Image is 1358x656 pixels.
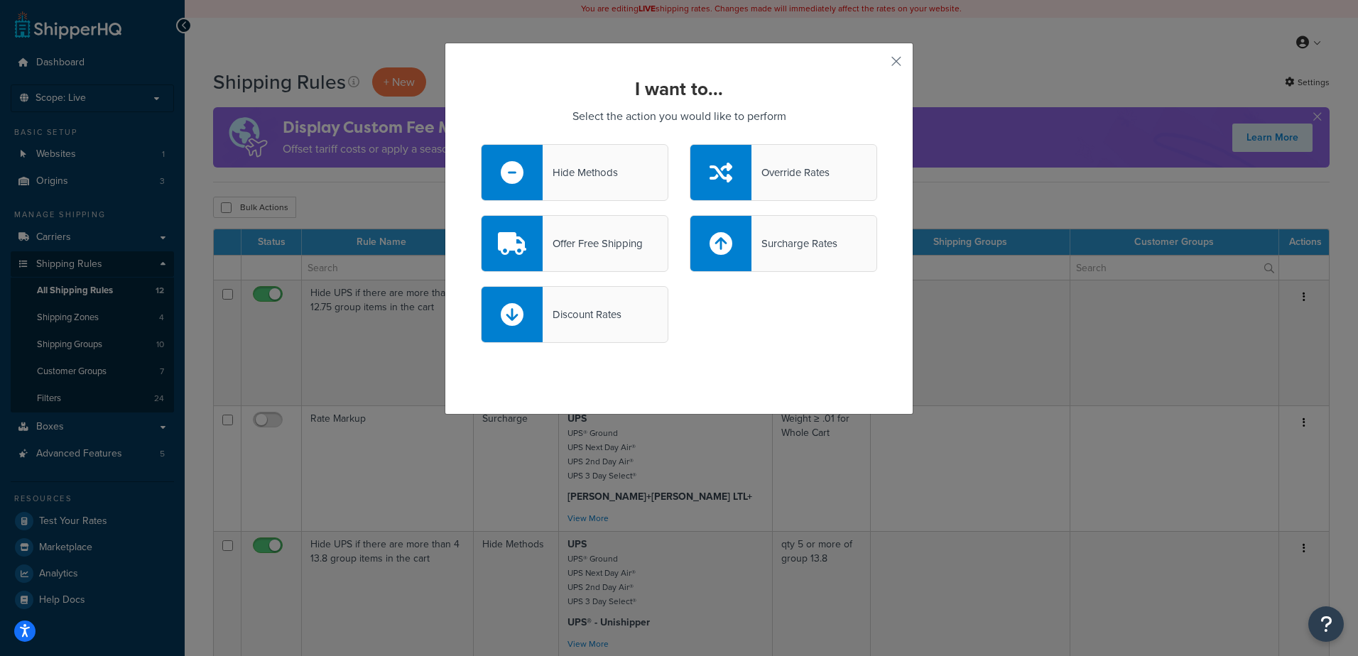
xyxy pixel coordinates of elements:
div: Surcharge Rates [751,234,837,253]
div: Offer Free Shipping [543,234,643,253]
div: Hide Methods [543,163,618,182]
p: Select the action you would like to perform [481,106,877,126]
div: Discount Rates [543,305,621,324]
button: Open Resource Center [1308,606,1344,642]
strong: I want to... [635,75,723,102]
div: Override Rates [751,163,830,182]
